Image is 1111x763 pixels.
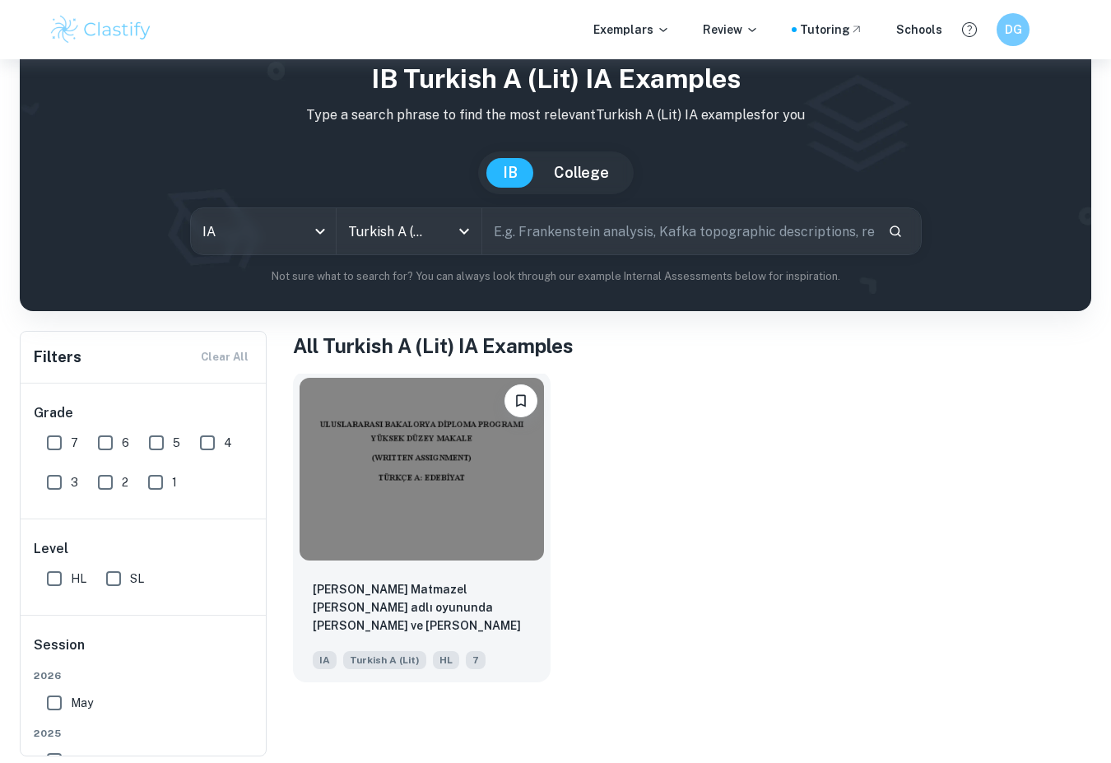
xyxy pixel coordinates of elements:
span: May [71,694,93,712]
span: 7 [466,651,486,669]
button: Search [881,217,909,245]
h1: All Turkish A (Lit) IA Examples [293,331,1091,361]
button: Open [453,220,476,243]
p: Not sure what to search for? You can always look through our example Internal Assessments below f... [33,268,1078,285]
a: BookmarkAugust Strindberg’in Matmazel Julie adlı oyununda Jean ve Julie karakterlerinin dönüşümle... [293,374,551,685]
span: SL [130,570,144,588]
img: Turkish A (Lit) IA example thumbnail: August Strindberg’in Matmazel Julie adlı [300,378,544,561]
span: 4 [224,434,232,452]
h6: DG [1004,21,1023,39]
a: Tutoring [800,21,863,39]
span: HL [433,651,459,669]
span: 1 [172,473,177,491]
h6: Session [34,635,254,668]
h1: IB Turkish A (Lit) IA examples [33,59,1078,99]
button: Help and Feedback [955,16,983,44]
h6: Grade [34,403,254,423]
button: College [537,158,625,188]
p: Exemplars [593,21,670,39]
span: 2026 [34,668,254,683]
p: Type a search phrase to find the most relevant Turkish A (Lit) IA examples for you [33,105,1078,125]
span: HL [71,570,86,588]
h6: Filters [34,346,81,369]
span: 5 [173,434,180,452]
a: Schools [896,21,942,39]
p: August Strindberg’in Matmazel Julie adlı oyununda Jean ve Julie karakterlerinin dönüşümleri; semb... [313,580,531,636]
button: Bookmark [504,384,537,417]
button: IB [486,158,534,188]
span: 2025 [34,726,254,741]
span: 2 [122,473,128,491]
h6: Level [34,539,254,559]
span: IA [313,651,337,669]
p: Review [703,21,759,39]
input: E.g. Frankenstein analysis, Kafka topographic descriptions, reader's perception... [482,208,874,254]
span: 7 [71,434,78,452]
span: 6 [122,434,129,452]
span: 3 [71,473,78,491]
button: DG [997,13,1030,46]
span: Turkish A (Lit) [343,651,426,669]
div: IA [191,208,336,254]
img: Clastify logo [49,13,153,46]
